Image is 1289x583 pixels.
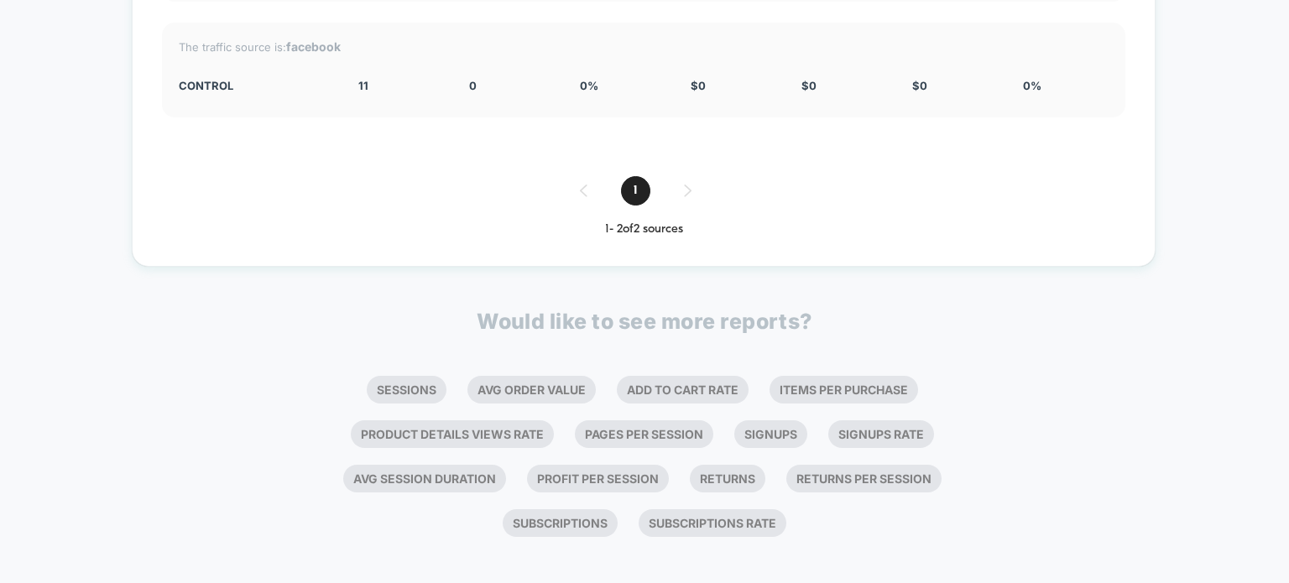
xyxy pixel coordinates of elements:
span: $ 0 [912,79,927,92]
strong: facebook [286,39,341,54]
div: The traffic source is: [179,39,1109,54]
div: CONTROL [179,79,333,92]
li: Returns Per Session [786,465,942,492]
li: Items Per Purchase [770,376,918,403]
li: Returns [690,465,765,492]
li: Subscriptions Rate [639,509,786,537]
p: Would like to see more reports? [477,309,812,334]
li: Signups [734,420,807,448]
li: Profit Per Session [527,465,669,492]
li: Subscriptions [503,509,618,537]
span: 0 % [1023,79,1041,92]
span: 11 [358,79,368,92]
li: Sessions [367,376,446,403]
span: 1 [621,176,650,206]
li: Signups Rate [828,420,934,448]
span: 0 [469,79,477,92]
li: Pages Per Session [575,420,713,448]
span: $ 0 [801,79,817,92]
span: 0 % [580,79,598,92]
li: Avg Order Value [467,376,596,403]
li: Add To Cart Rate [617,376,749,403]
div: 1 - 2 of 2 sources [162,222,1125,237]
span: $ 0 [691,79,706,92]
li: Avg Session Duration [343,465,506,492]
li: Product Details Views Rate [351,420,554,448]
